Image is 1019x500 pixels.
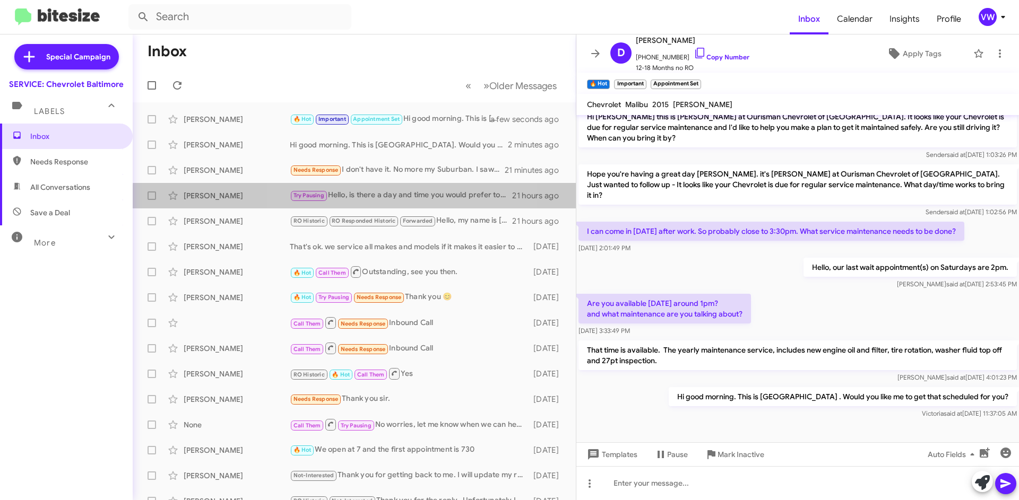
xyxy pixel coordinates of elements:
span: 🔥 Hot [332,371,350,378]
span: Chevrolet [587,100,621,109]
span: More [34,238,56,248]
span: Sender [DATE] 1:03:26 PM [926,151,1017,159]
div: [DATE] [528,318,567,328]
span: Forwarded [400,216,435,226]
span: [DATE] 3:33:49 PM [578,327,630,335]
div: Inbound Call [290,341,528,355]
button: VW [970,8,1007,26]
div: 21 hours ago [512,190,567,201]
div: [PERSON_NAME] [184,190,290,201]
span: 12-18 Months no RO [636,63,749,73]
div: [DATE] [528,369,567,379]
span: Auto Fields [928,445,979,464]
span: Appointment Set [353,116,400,122]
span: Needs Response [341,346,386,353]
input: Search [128,4,351,30]
a: Inbox [790,4,828,34]
span: Needs Response [357,294,402,301]
div: [DATE] [528,470,567,481]
span: said at [946,208,965,216]
span: 🔥 Hot [293,116,312,122]
a: Calendar [828,4,881,34]
button: Previous [459,75,478,97]
p: Hi [PERSON_NAME] this is [PERSON_NAME] at Ourisman Chevrolet of [GEOGRAPHIC_DATA]. It looks like ... [578,107,1017,147]
span: Needs Response [293,166,339,173]
span: All Conversations [30,182,90,192]
div: 21 minutes ago [505,165,567,176]
span: RO Historic [293,217,325,224]
div: 2 minutes ago [508,139,567,150]
div: None [184,419,290,430]
div: [PERSON_NAME] [184,216,290,226]
span: [PERSON_NAME] [DATE] 2:53:45 PM [897,280,1017,288]
div: Outstanding, see you then. [290,265,528,278]
div: SERVICE: Chevrolet Baltimore [9,79,124,90]
span: [PERSON_NAME] [673,100,732,109]
nav: Page navigation example [460,75,563,97]
div: Hello, is there a day and time you would prefer to come in? [290,189,512,201]
span: Inbox [30,131,120,142]
span: Labels [34,107,65,116]
span: [PERSON_NAME] [DATE] 4:01:23 PM [897,373,1017,381]
div: Hi good morning. This is [GEOGRAPHIC_DATA]. Would you like me to get you scheduled? [290,139,508,150]
div: [DATE] [528,343,567,354]
span: said at [947,373,965,381]
span: 🔥 Hot [293,269,312,276]
div: [DATE] [528,292,567,303]
span: Needs Response [341,320,386,327]
span: Save a Deal [30,207,70,218]
div: Hello, my name is [PERSON_NAME]. If you are interested in trading your vehicle. I would recommend... [290,215,512,227]
div: a few seconds ago [504,114,567,125]
span: said at [947,151,965,159]
div: [PERSON_NAME] [184,241,290,252]
span: said at [946,280,965,288]
span: Important [318,116,346,122]
span: Call Them [357,371,385,378]
span: Victoria [DATE] 11:37:05 AM [922,409,1017,417]
p: Hello, our last wait appointment(s) on Saturdays are 2pm. [804,258,1017,277]
div: [PERSON_NAME] [184,470,290,481]
div: [PERSON_NAME] [184,394,290,405]
div: Thank you sir. [290,393,528,405]
div: [PERSON_NAME] [184,343,290,354]
button: Pause [646,445,696,464]
div: I don't have it. No more my Suburban. I saw it in Carmax. But thank you do. [290,164,505,176]
p: Are you available [DATE] around 1pm? and what maintenance are you talking about? [578,294,751,323]
span: Call Them [293,422,321,429]
span: Try Pausing [318,294,349,301]
span: Mark Inactive [718,445,764,464]
span: Call Them [293,346,321,353]
div: [PERSON_NAME] [184,139,290,150]
span: Try Pausing [293,192,324,199]
div: 21 hours ago [512,216,567,226]
span: Needs Response [293,396,339,402]
div: [PERSON_NAME] [184,267,290,277]
small: Appointment Set [651,80,701,89]
button: Apply Tags [859,44,968,63]
span: Try Pausing [341,422,372,429]
div: [PERSON_NAME] [184,369,290,379]
small: 🔥 Hot [587,80,610,89]
div: [DATE] [528,419,567,430]
p: Hi good morning. This is [GEOGRAPHIC_DATA] . Would you like me to get that scheduled for you? [669,387,1017,406]
div: We open at 7 and the first appointment is 730 [290,444,528,456]
span: Special Campaign [46,51,110,62]
span: Call Them [318,269,346,276]
p: I can come in [DATE] after work. So probably close to 3:30pm. What service maintenance needs to b... [578,222,964,241]
div: VW [979,8,997,26]
span: [DATE] 2:01:49 PM [578,244,631,252]
div: Thank you for getting back to me. I will update my records. [290,469,528,481]
span: Templates [585,445,637,464]
div: [DATE] [528,241,567,252]
span: [PERSON_NAME] [636,34,749,47]
p: Hope you're having a great day [PERSON_NAME]. it's [PERSON_NAME] at Ourisman Chevrolet of [GEOGRA... [578,164,1017,205]
span: » [483,79,489,92]
button: Auto Fields [919,445,987,464]
a: Copy Number [694,53,749,61]
span: 🔥 Hot [293,294,312,301]
a: Insights [881,4,928,34]
button: Next [477,75,563,97]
